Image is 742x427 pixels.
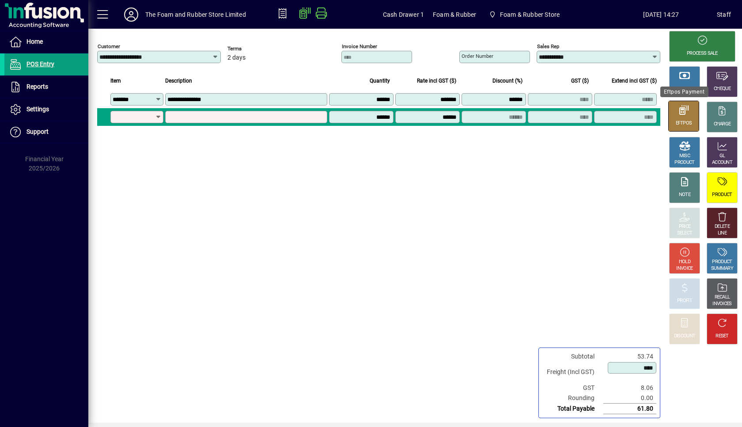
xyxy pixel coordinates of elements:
[492,76,522,86] span: Discount (%)
[603,351,656,362] td: 53.74
[676,120,692,127] div: EFTPOS
[679,192,690,198] div: NOTE
[417,76,456,86] span: Rate incl GST ($)
[542,351,603,362] td: Subtotal
[715,333,729,340] div: RESET
[117,7,145,23] button: Profile
[4,76,88,98] a: Reports
[606,8,717,22] span: [DATE] 14:27
[26,38,43,45] span: Home
[383,8,424,22] span: Cash Drawer 1
[714,86,731,92] div: CHEQUE
[715,223,730,230] div: DELETE
[712,192,732,198] div: PRODUCT
[145,8,246,22] div: The Foam and Rubber Store Limited
[227,46,280,52] span: Terms
[542,362,603,383] td: Freight (Incl GST)
[660,87,708,97] div: Eftpos Payment
[674,333,695,340] div: DISCOUNT
[676,265,693,272] div: INVOICE
[679,223,691,230] div: PRICE
[603,383,656,393] td: 8.06
[4,121,88,143] a: Support
[542,404,603,414] td: Total Payable
[712,259,732,265] div: PRODUCT
[714,121,731,128] div: CHARGE
[711,265,733,272] div: SUMMARY
[677,298,692,304] div: PROFIT
[370,76,390,86] span: Quantity
[674,159,694,166] div: PRODUCT
[677,230,693,237] div: SELECT
[542,383,603,393] td: GST
[4,98,88,121] a: Settings
[485,7,563,23] span: Foam & Rubber Store
[165,76,192,86] span: Description
[719,153,725,159] div: GL
[26,83,48,90] span: Reports
[712,159,732,166] div: ACCOUNT
[679,86,690,92] div: CASH
[500,8,560,22] span: Foam & Rubber Store
[26,128,49,135] span: Support
[26,60,54,68] span: POS Entry
[26,106,49,113] span: Settings
[542,393,603,404] td: Rounding
[98,43,120,49] mat-label: Customer
[679,259,690,265] div: HOLD
[718,230,727,237] div: LINE
[342,43,377,49] mat-label: Invoice number
[433,8,476,22] span: Foam & Rubber
[679,153,690,159] div: MISC
[537,43,559,49] mat-label: Sales rep
[712,301,731,307] div: INVOICES
[462,53,493,59] mat-label: Order number
[110,76,121,86] span: Item
[603,404,656,414] td: 61.80
[4,31,88,53] a: Home
[687,50,718,57] div: PROCESS SALE
[612,76,657,86] span: Extend incl GST ($)
[603,393,656,404] td: 0.00
[571,76,589,86] span: GST ($)
[715,294,730,301] div: RECALL
[227,54,246,61] span: 2 days
[717,8,731,22] div: Staff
